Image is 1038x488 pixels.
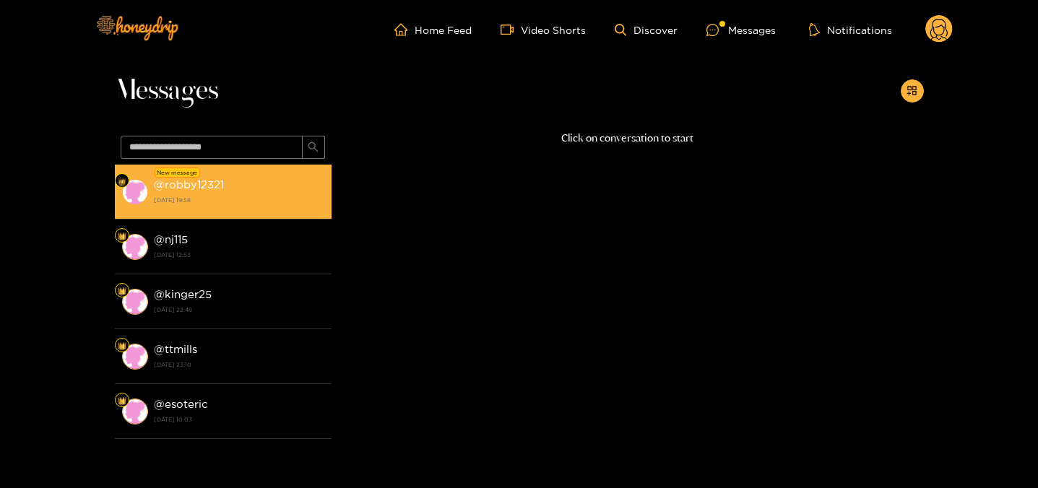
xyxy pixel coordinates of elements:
[332,130,924,147] p: Click on conversation to start
[154,288,212,300] strong: @ kinger25
[394,23,415,36] span: home
[118,396,126,405] img: Fan Level
[155,167,200,178] div: New message
[118,232,126,240] img: Fan Level
[154,193,324,206] strong: [DATE] 19:58
[122,344,148,370] img: conversation
[122,289,148,315] img: conversation
[154,398,208,410] strong: @ esoteric
[154,358,324,371] strong: [DATE] 23:10
[154,303,324,316] strong: [DATE] 22:48
[394,23,472,36] a: Home Feed
[154,178,224,191] strong: @ robby12321
[118,177,126,186] img: Fan Level
[122,234,148,260] img: conversation
[308,141,319,154] span: search
[302,136,325,159] button: search
[706,22,776,38] div: Messages
[501,23,586,36] a: Video Shorts
[122,179,148,205] img: conversation
[154,233,188,245] strong: @ nj115
[118,341,126,350] img: Fan Level
[118,287,126,295] img: Fan Level
[154,248,324,261] strong: [DATE] 12:53
[501,23,521,36] span: video-camera
[907,85,917,97] span: appstore-add
[154,343,197,355] strong: @ ttmills
[122,398,148,424] img: conversation
[805,22,896,37] button: Notifications
[115,74,218,108] span: Messages
[154,413,324,426] strong: [DATE] 10:03
[901,79,924,103] button: appstore-add
[615,24,678,36] a: Discover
